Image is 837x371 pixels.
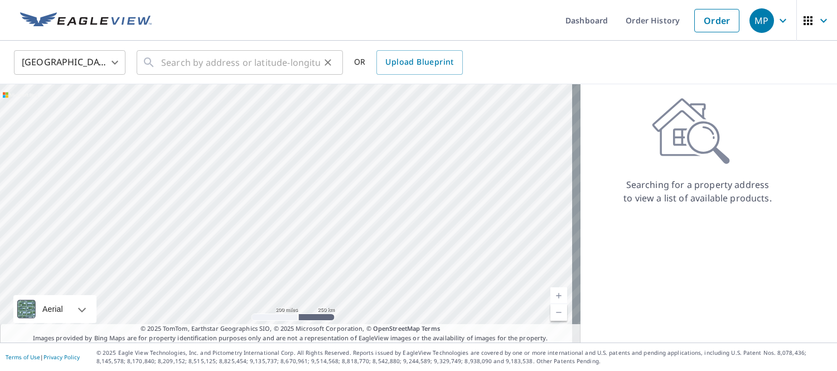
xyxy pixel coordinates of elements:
a: Terms [422,324,440,333]
a: Order [694,9,739,32]
div: Aerial [39,295,66,323]
button: Clear [320,55,336,70]
p: Searching for a property address to view a list of available products. [623,178,772,205]
p: © 2025 Eagle View Technologies, Inc. and Pictometry International Corp. All Rights Reserved. Repo... [96,349,831,365]
a: Current Level 5, Zoom In [550,287,567,304]
a: Privacy Policy [43,353,80,361]
span: © 2025 TomTom, Earthstar Geographics SIO, © 2025 Microsoft Corporation, © [141,324,440,334]
a: OpenStreetMap [373,324,420,333]
a: Terms of Use [6,353,40,361]
a: Current Level 5, Zoom Out [550,304,567,321]
div: Aerial [13,295,96,323]
div: MP [749,8,774,33]
a: Upload Blueprint [376,50,462,75]
input: Search by address or latitude-longitude [161,47,320,78]
img: EV Logo [20,12,152,29]
span: Upload Blueprint [385,55,453,69]
div: OR [354,50,463,75]
p: | [6,354,80,360]
div: [GEOGRAPHIC_DATA] [14,47,125,78]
